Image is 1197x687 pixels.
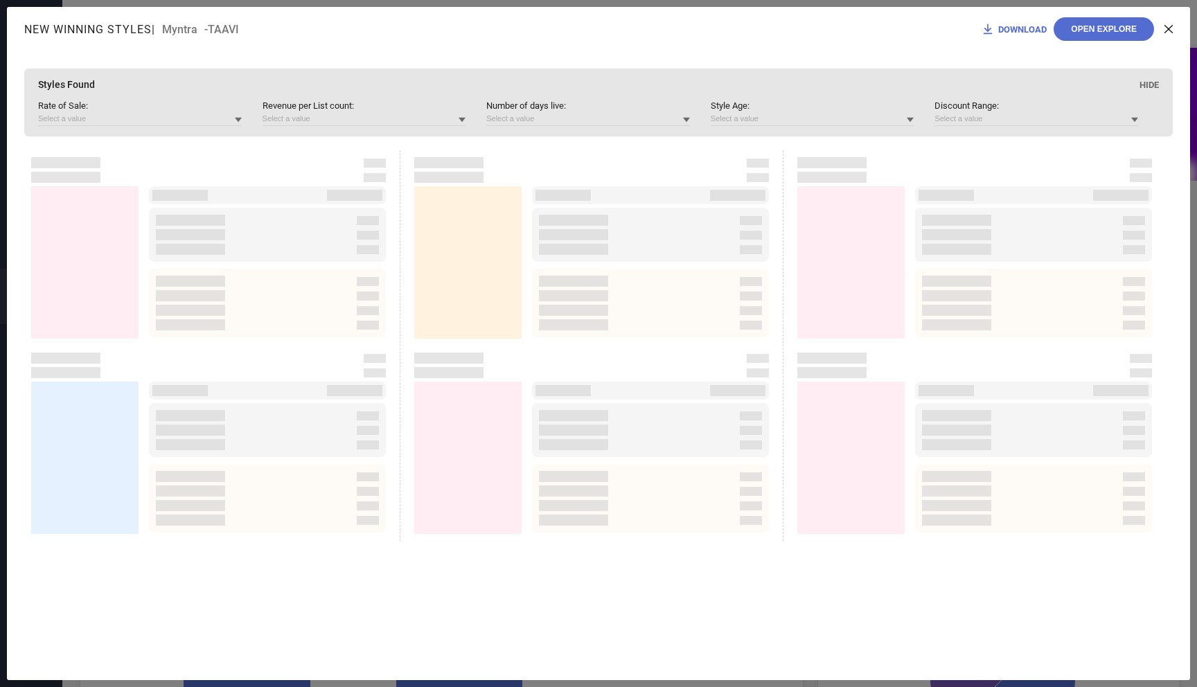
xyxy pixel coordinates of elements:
span: DOWNLOAD [998,24,1047,35]
div: Download [981,22,1047,36]
span: Hide [1140,80,1159,90]
span: Number of days live : [486,100,690,111]
button: Open Explore [1054,17,1154,41]
input: Select a value [486,111,690,126]
input: Select a value [711,111,914,126]
span: Revenue per List count : [263,100,466,111]
span: Styles Found [38,79,95,90]
input: Select a value [38,111,242,126]
span: Discount Range : [934,100,1138,111]
span: Style Age : [711,100,914,111]
input: Select a value [263,111,466,126]
input: Select a value [934,111,1138,126]
h1: New Winning Styles | [24,23,162,36]
span: Rate of Sale : [38,100,242,111]
span: Myntra [162,23,197,36]
span: - TAAVI [204,23,239,36]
